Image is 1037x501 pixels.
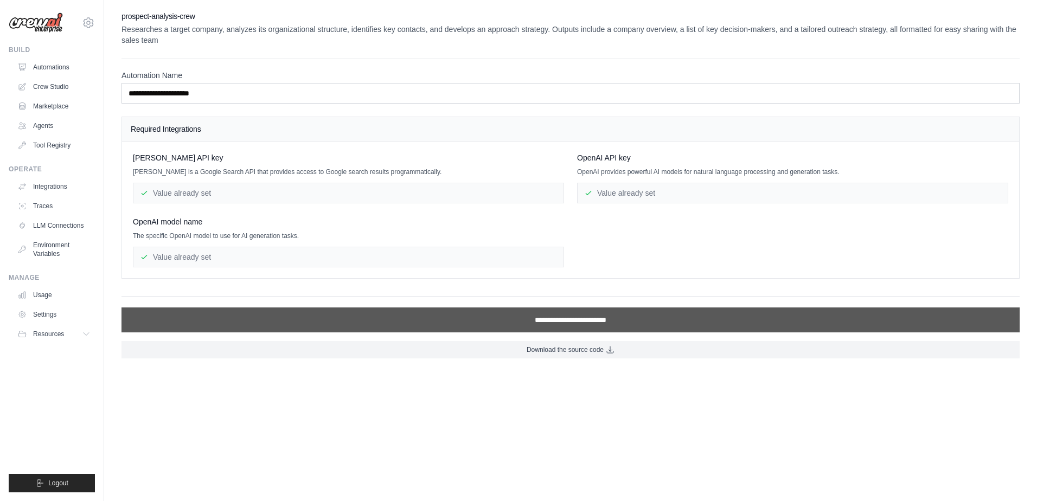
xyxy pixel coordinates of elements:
span: OpenAI API key [577,152,631,163]
span: Logout [48,479,68,487]
div: Manage [9,273,95,282]
a: LLM Connections [13,217,95,234]
iframe: Chat Widget [983,449,1037,501]
a: Crew Studio [13,78,95,95]
div: Value already set [133,247,564,267]
a: Marketplace [13,98,95,115]
a: Tool Registry [13,137,95,154]
div: Value already set [133,183,564,203]
p: OpenAI provides powerful AI models for natural language processing and generation tasks. [577,168,1008,176]
a: Download the source code [121,341,1020,358]
div: 채팅 위젯 [983,449,1037,501]
p: Researches a target company, analyzes its organizational structure, identifies key contacts, and ... [121,24,1020,46]
a: Traces [13,197,95,215]
h2: prospect-analysis-crew [121,11,1020,22]
div: Build [9,46,95,54]
span: Resources [33,330,64,338]
p: The specific OpenAI model to use for AI generation tasks. [133,232,564,240]
p: [PERSON_NAME] is a Google Search API that provides access to Google search results programmatically. [133,168,564,176]
div: Value already set [577,183,1008,203]
h4: Required Integrations [131,124,1010,134]
label: Automation Name [121,70,1020,81]
a: Agents [13,117,95,134]
a: Integrations [13,178,95,195]
span: OpenAI model name [133,216,202,227]
span: [PERSON_NAME] API key [133,152,223,163]
a: Automations [13,59,95,76]
img: Logo [9,12,63,33]
button: Resources [13,325,95,343]
a: Settings [13,306,95,323]
a: Usage [13,286,95,304]
a: Environment Variables [13,236,95,262]
div: Operate [9,165,95,174]
button: Logout [9,474,95,492]
span: Download the source code [527,345,604,354]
